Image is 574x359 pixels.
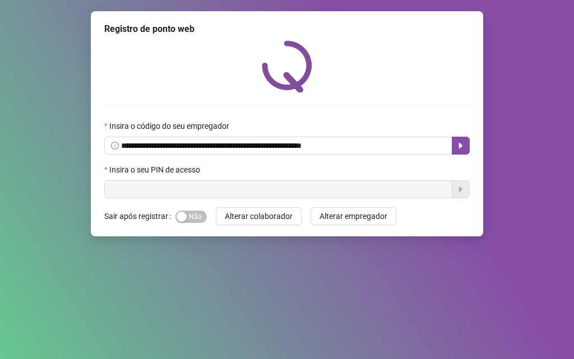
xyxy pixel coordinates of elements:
button: Alterar colaborador [216,207,302,225]
img: QRPoint [262,40,312,92]
div: Registro de ponto web [104,22,470,36]
label: Insira o código do seu empregador [104,120,237,132]
label: Insira o seu PIN de acesso [104,164,207,176]
button: Alterar empregador [311,207,396,225]
span: info-circle [111,142,119,150]
label: Sair após registrar [104,207,175,225]
span: caret-right [456,141,465,150]
span: Alterar empregador [320,210,387,222]
span: Alterar colaborador [225,210,293,222]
